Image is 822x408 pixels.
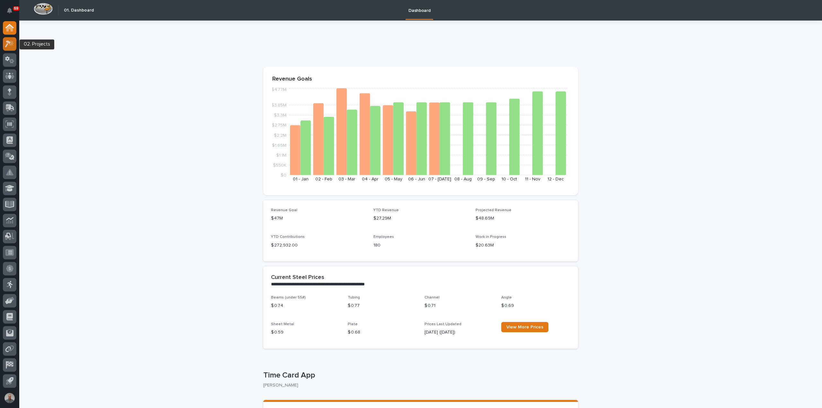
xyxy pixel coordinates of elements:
tspan: $3.85M [271,103,286,108]
p: $ 0.69 [501,302,570,309]
span: YTD Contributions [271,235,305,239]
button: users-avatar [3,391,16,405]
p: $47M [271,215,366,222]
tspan: $1.1M [276,153,286,157]
text: 11 - Nov [525,177,540,181]
span: View More Prices [506,325,543,329]
div: Notifications69 [8,8,16,18]
text: 06 - Jun [408,177,425,181]
span: Tubing [348,296,360,299]
h2: 01. Dashboard [64,8,94,13]
span: Projected Revenue [476,208,512,212]
img: Workspace Logo [34,3,53,15]
p: Revenue Goals [272,76,569,83]
text: 12 - Dec [547,177,564,181]
span: Employees [373,235,394,239]
p: 180 [373,242,468,249]
tspan: $0 [281,173,286,178]
p: $ 0.59 [271,329,340,336]
p: $48.69M [476,215,570,222]
p: $ 0.68 [348,329,417,336]
span: Prices Last Updated [424,322,461,326]
tspan: $550K [273,163,286,167]
p: [DATE] ([DATE]) [424,329,494,336]
tspan: $1.65M [272,143,286,147]
text: 04 - Apr [362,177,379,181]
span: Beams (under 55#) [271,296,306,299]
text: 10 - Oct [502,177,517,181]
span: Angle [501,296,512,299]
text: 02 - Feb [315,177,332,181]
text: 05 - May [385,177,402,181]
tspan: $4.77M [271,87,286,92]
span: Work in Progress [476,235,506,239]
button: Notifications [3,4,16,17]
tspan: $3.3M [274,113,286,117]
text: 08 - Aug [454,177,472,181]
p: $ 0.74 [271,302,340,309]
text: 03 - Mar [338,177,355,181]
p: $27.29M [373,215,468,222]
h2: Current Steel Prices [271,274,324,281]
span: YTD Revenue [373,208,399,212]
p: [PERSON_NAME] [263,383,573,388]
p: $ 0.71 [424,302,494,309]
span: Channel [424,296,440,299]
text: 07 - [DATE] [428,177,451,181]
p: $ 272,932.00 [271,242,366,249]
p: $20.63M [476,242,570,249]
p: Time Card App [263,371,575,380]
span: Sheet Metal [271,322,294,326]
text: 09 - Sep [477,177,495,181]
span: Plate [348,322,358,326]
text: 01 - Jan [293,177,309,181]
a: View More Prices [501,322,548,332]
span: Revenue Goal [271,208,297,212]
p: $ 0.77 [348,302,417,309]
tspan: $2.75M [272,123,286,127]
tspan: $2.2M [274,133,286,137]
p: 69 [14,6,18,11]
